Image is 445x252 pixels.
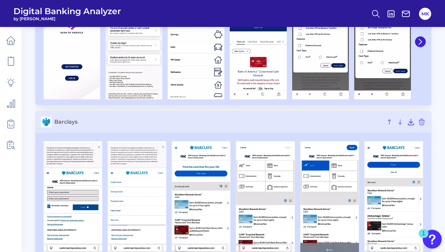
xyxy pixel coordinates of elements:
button: MK [419,8,431,20]
div: 1 [422,233,425,242]
span: Digital Banking Analyzer [13,6,121,16]
span: by [PERSON_NAME] [13,16,121,21]
button: Open Resource Center, 1 new notification [423,230,442,249]
span: Barclays [54,119,383,125]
